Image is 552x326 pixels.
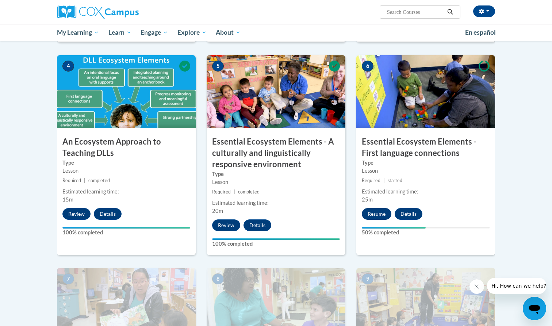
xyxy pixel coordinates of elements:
div: Your progress [362,227,426,229]
label: 100% completed [62,229,190,237]
a: En español [460,25,501,40]
div: Main menu [46,24,506,41]
span: started [388,178,402,183]
span: My Learning [57,28,99,37]
iframe: Close message [469,279,484,294]
button: Details [244,219,271,231]
a: Learn [104,24,136,41]
span: 20m [212,208,223,214]
span: completed [88,178,110,183]
label: 50% completed [362,229,490,237]
label: 100% completed [212,240,340,248]
span: 8 [212,273,224,284]
input: Search Courses [386,8,445,16]
h3: Essential Ecosystem Elements - A culturally and linguistically responsive environment [207,136,345,170]
span: Learn [108,28,131,37]
span: | [84,178,85,183]
span: Engage [141,28,168,37]
label: Type [362,159,490,167]
a: About [211,24,246,41]
span: 5 [212,61,224,72]
label: Type [62,159,190,167]
span: 15m [62,196,73,203]
iframe: Button to launch messaging window [523,297,546,320]
div: Estimated learning time: [62,188,190,196]
div: Lesson [362,167,490,175]
a: Cox Campus [57,5,196,19]
button: Search [445,8,456,16]
span: 6 [362,61,373,72]
label: Type [212,170,340,178]
button: Review [212,219,240,231]
button: Account Settings [473,5,495,17]
span: Required [212,189,231,195]
button: Review [62,208,91,220]
span: 25m [362,196,373,203]
div: Your progress [62,227,190,229]
button: Details [395,208,422,220]
button: Resume [362,208,391,220]
span: | [234,189,235,195]
iframe: Message from company [487,278,546,294]
button: Details [94,208,122,220]
img: Course Image [356,55,495,128]
h3: Essential Ecosystem Elements - First language connections [356,136,495,159]
span: Required [62,178,81,183]
span: Required [362,178,380,183]
span: 9 [362,273,373,284]
span: 4 [62,61,74,72]
span: Explore [177,28,207,37]
div: Estimated learning time: [362,188,490,196]
a: Engage [136,24,173,41]
span: About [216,28,241,37]
div: Lesson [212,178,340,186]
div: Your progress [212,238,340,240]
img: Course Image [207,55,345,128]
div: Lesson [62,167,190,175]
span: | [383,178,385,183]
div: Estimated learning time: [212,199,340,207]
span: En español [465,28,496,36]
h3: An Ecosystem Approach to Teaching DLLs [57,136,196,159]
span: completed [238,189,260,195]
span: 7 [62,273,74,284]
img: Cox Campus [57,5,139,19]
img: Course Image [57,55,196,128]
a: Explore [173,24,211,41]
a: My Learning [52,24,104,41]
